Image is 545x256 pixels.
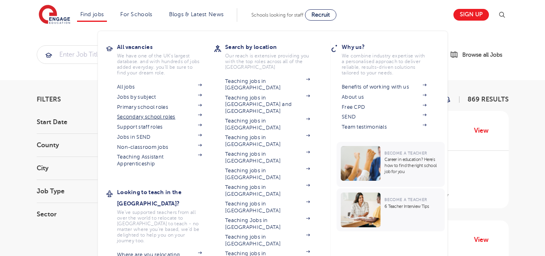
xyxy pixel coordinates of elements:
a: Team testimonials [342,124,426,130]
span: Schools looking for staff [251,12,303,18]
a: Teaching jobs in [GEOGRAPHIC_DATA] [225,78,310,91]
p: We have one of the UK's largest database. and with hundreds of jobs added everyday. you'll be sur... [117,53,202,76]
a: Secondary school roles [117,114,202,120]
p: Primary [413,175,500,184]
a: Jobs by subject [117,94,202,100]
a: Recruit [305,9,336,21]
a: Non-classroom jobs [117,144,202,150]
a: Teaching Assistant Apprenticeship [117,154,202,167]
a: Teaching jobs in [GEOGRAPHIC_DATA] [225,118,310,131]
span: Recruit [311,12,330,18]
p: Our reach is extensive providing you with the top roles across all of the [GEOGRAPHIC_DATA] [225,53,310,70]
a: For Schools [120,11,152,17]
a: Support staff roles [117,124,202,130]
p: £90 - £100 [413,159,500,169]
p: 6 Teacher Interview Tips [384,203,441,209]
a: View [474,235,495,245]
a: Become a TeacherCareer in education? Here’s how to find the right school job for you [336,142,447,187]
a: Why us?We combine industry expertise with a personalised approach to deliver reliable, results-dr... [342,41,439,76]
a: All jobs [117,84,202,90]
h3: All vacancies [117,41,214,53]
p: We combine industry expertise with a personalised approach to deliver reliable, results-driven so... [342,53,426,76]
h3: Start Date [37,119,125,125]
a: Primary school roles [117,104,202,110]
a: Find jobs [80,11,104,17]
a: Teaching jobs in [GEOGRAPHIC_DATA] and [GEOGRAPHIC_DATA] [225,95,310,114]
a: SEND [342,114,426,120]
h3: Job Type [37,188,125,195]
p: Career in education? Here’s how to find the right school job for you [384,157,441,175]
h3: Search by location [225,41,322,53]
a: About us [342,94,426,100]
div: Submit [37,45,420,64]
a: Jobs in SEND [117,134,202,140]
p: We've supported teachers from all over the world to relocate to [GEOGRAPHIC_DATA] to teach - no m... [117,209,202,243]
a: Search by locationOur reach is extensive providing you with the top roles across all of the [GEOG... [225,41,322,70]
img: Engage Education [39,5,70,25]
h3: County [37,142,125,148]
span: 869 RESULTS [468,96,509,103]
span: Filters [37,96,61,103]
h3: Looking to teach in the [GEOGRAPHIC_DATA]? [117,186,214,209]
a: Teaching jobs in [GEOGRAPHIC_DATA] [225,134,310,148]
a: Teaching jobs in [GEOGRAPHIC_DATA] [225,151,310,164]
a: View [474,125,495,136]
h3: Sector [37,211,125,218]
span: Become a Teacher [384,151,427,155]
p: Daily Supply [413,190,500,200]
a: Teaching Jobs in [GEOGRAPHIC_DATA] [225,217,310,231]
a: Blogs & Latest News [169,11,224,17]
a: Free CPD [342,104,426,110]
h3: City [37,165,125,171]
a: All vacanciesWe have one of the UK's largest database. and with hundreds of jobs added everyday. ... [117,41,214,76]
a: Become a Teacher6 Teacher Interview Tips [336,188,447,231]
a: Teaching jobs in [GEOGRAPHIC_DATA] [225,167,310,181]
a: Teaching jobs in [GEOGRAPHIC_DATA] [225,234,310,247]
a: Teaching jobs in [GEOGRAPHIC_DATA] [225,184,310,197]
span: Browse all Jobs [462,50,502,59]
a: Benefits of working with us [342,84,426,90]
span: Become a Teacher [384,197,427,202]
h3: Why us? [342,41,439,53]
a: Browse all Jobs [450,50,509,59]
a: Teaching jobs in [GEOGRAPHIC_DATA] [225,201,310,214]
a: Sign up [453,9,489,21]
a: Looking to teach in the [GEOGRAPHIC_DATA]?We've supported teachers from all over the world to rel... [117,186,214,243]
